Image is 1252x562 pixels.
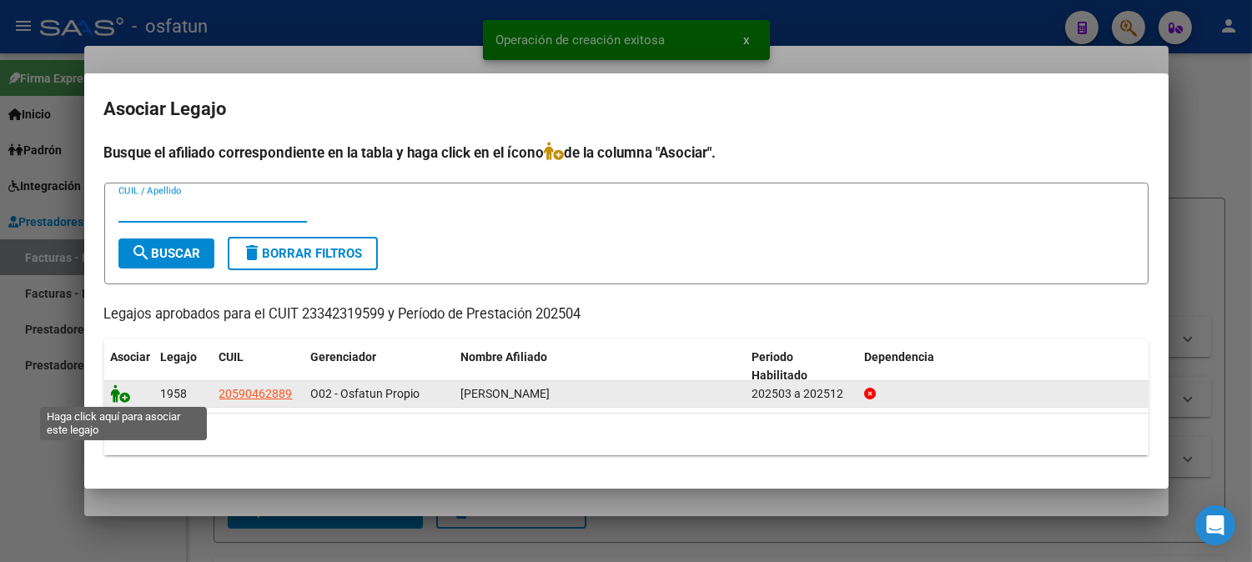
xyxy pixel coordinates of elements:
span: CUIL [219,350,244,364]
button: Buscar [118,238,214,268]
datatable-header-cell: CUIL [213,339,304,394]
datatable-header-cell: Dependencia [857,339,1149,394]
h2: Asociar Legajo [104,93,1149,125]
span: 1958 [161,387,188,400]
button: Borrar Filtros [228,237,378,270]
div: 1 registros [104,414,1149,455]
mat-icon: search [132,243,152,263]
span: GORDILLO ANGEL BENJAMN [461,387,551,400]
span: Nombre Afiliado [461,350,548,364]
datatable-header-cell: Nombre Afiliado [455,339,746,394]
span: Legajo [161,350,198,364]
datatable-header-cell: Legajo [154,339,213,394]
span: 20590462889 [219,387,293,400]
div: 202503 a 202512 [752,384,851,404]
span: Borrar Filtros [243,246,363,261]
span: Gerenciador [311,350,377,364]
datatable-header-cell: Gerenciador [304,339,455,394]
h4: Busque el afiliado correspondiente en la tabla y haga click en el ícono de la columna "Asociar". [104,142,1149,163]
span: Periodo Habilitado [752,350,807,383]
div: Open Intercom Messenger [1195,505,1235,545]
mat-icon: delete [243,243,263,263]
span: O02 - Osfatun Propio [311,387,420,400]
datatable-header-cell: Asociar [104,339,154,394]
span: Buscar [132,246,201,261]
span: Asociar [111,350,151,364]
datatable-header-cell: Periodo Habilitado [745,339,857,394]
p: Legajos aprobados para el CUIT 23342319599 y Período de Prestación 202504 [104,304,1149,325]
span: Dependencia [864,350,934,364]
